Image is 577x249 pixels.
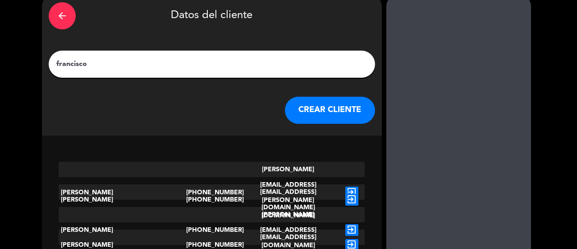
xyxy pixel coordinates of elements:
[237,162,339,223] div: [PERSON_NAME][EMAIL_ADDRESS][PERSON_NAME][DOMAIN_NAME]
[59,184,186,215] div: [PERSON_NAME]
[237,184,339,215] div: [EMAIL_ADDRESS][DOMAIN_NAME]
[345,194,358,206] i: exit_to_app
[57,10,68,21] i: arrow_back
[186,184,237,215] div: [PHONE_NUMBER]
[55,58,368,70] input: Escriba nombre, correo electrónico o número de teléfono...
[186,162,237,223] div: [PHONE_NUMBER]
[59,162,186,223] div: [PERSON_NAME]
[285,97,375,124] button: CREAR CLIENTE
[345,224,358,236] i: exit_to_app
